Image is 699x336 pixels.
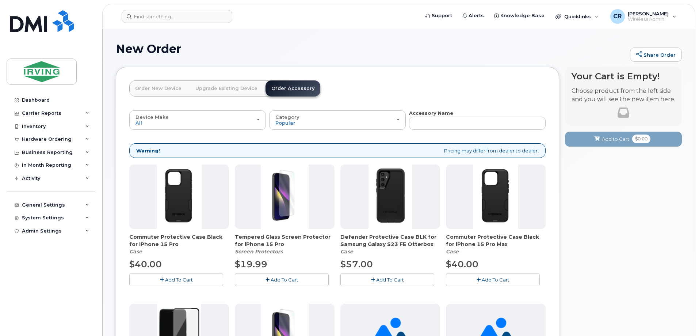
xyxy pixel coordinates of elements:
span: Add to Cart [602,136,629,143]
a: Upgrade Existing Device [190,80,263,97]
span: $40.00 [446,259,478,269]
div: Commuter Protective Case Black for iPhone 15 Pro [129,233,229,255]
h4: Your Cart is Empty! [572,71,675,81]
em: Case [340,248,353,255]
div: Commuter Protective Case Black for iPhone 15 Pro Max [446,233,546,255]
em: Screen Protectors [235,248,283,255]
span: Defender Protective Case BLK for Samsung Galaxy S23 FE Otterbox [340,233,440,248]
span: $40.00 [129,259,162,269]
em: Case [446,248,459,255]
button: Add To Cart [446,273,540,286]
span: Tempered Glass Screen Protector for iPhone 15 Pro [235,233,335,248]
img: MicrosoftTeams-image__10_.png [473,165,518,229]
span: Add To Cart [165,277,193,283]
span: Popular [275,120,295,126]
img: image__13_.png [368,165,412,229]
span: Commuter Protective Case Black for iPhone 15 Pro Max [446,233,546,248]
span: Category [275,114,299,120]
span: Add To Cart [376,277,404,283]
button: Add To Cart [235,273,329,286]
span: All [135,120,142,126]
strong: Accessory Name [409,110,453,116]
a: Order New Device [129,80,187,97]
div: Defender Protective Case BLK for Samsung Galaxy S23 FE Otterbox [340,233,440,255]
span: Add To Cart [482,277,509,283]
div: Pricing may differ from dealer to dealer! [129,143,546,158]
button: Add To Cart [340,273,434,286]
strong: Warning! [136,147,160,154]
a: Share Order [630,48,682,62]
span: Add To Cart [271,277,298,283]
p: Choose product from the left side and you will see the new item here. [572,87,675,104]
div: Tempered Glass Screen Protector for iPhone 15 Pro [235,233,335,255]
span: Commuter Protective Case Black for iPhone 15 Pro [129,233,229,248]
button: Category Popular [269,110,406,129]
button: Device Make All [129,110,266,129]
span: $0.00 [632,135,650,143]
span: Device Make [135,114,169,120]
button: Add To Cart [129,273,223,286]
a: Order Accessory [266,80,320,97]
span: $19.99 [235,259,267,269]
img: MicrosoftTeams-image__10_.png [157,165,202,229]
img: MicrosoftTeams-image__13_.png [261,165,309,229]
button: Add to Cart $0.00 [565,132,682,147]
em: Case [129,248,142,255]
span: $57.00 [340,259,373,269]
h1: New Order [116,42,626,55]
